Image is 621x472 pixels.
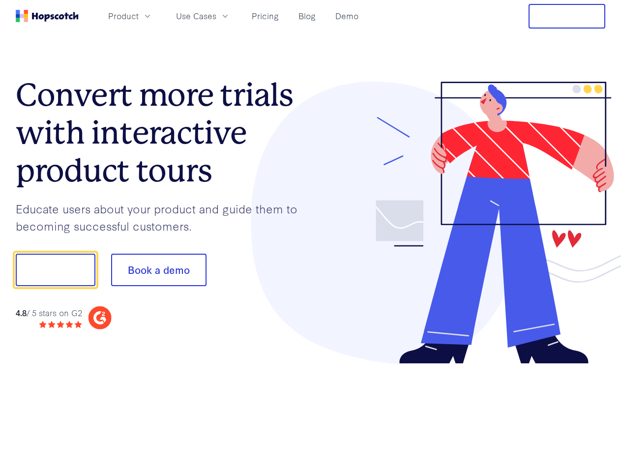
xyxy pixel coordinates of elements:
a: Home [16,10,79,22]
div: / 5 stars on G2 [16,307,82,319]
strong: 4.8 [16,307,27,318]
a: Pricing [248,8,283,24]
span: Product [108,10,139,22]
p: Educate users about your product and guide them to becoming successful customers. [16,200,311,234]
button: Free Trial [529,4,605,29]
button: Book a demo [111,254,207,286]
h1: Convert more trials with interactive product tours [16,76,311,189]
span: Use Cases [176,10,216,22]
a: Blog [295,8,320,24]
button: Use Cases [170,8,236,24]
button: Product [102,8,158,24]
a: Demo [331,8,362,24]
button: Show me! [16,254,95,286]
